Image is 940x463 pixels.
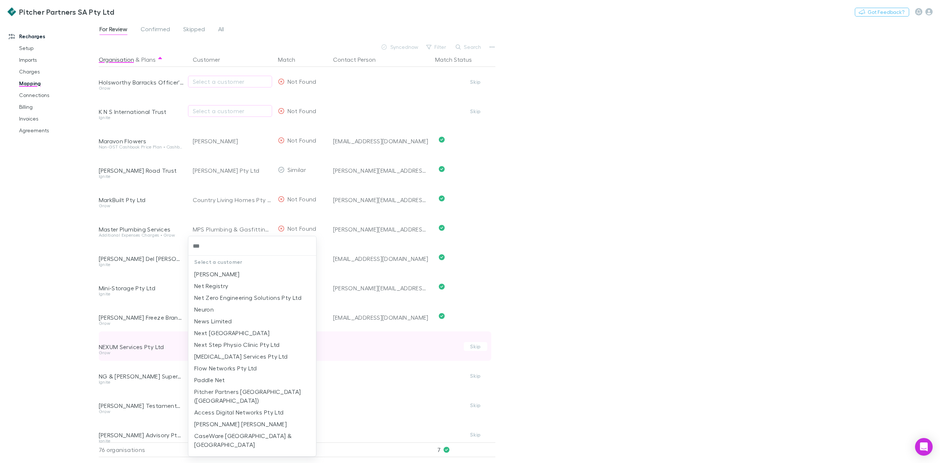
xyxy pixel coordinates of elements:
li: CaseWare [GEOGRAPHIC_DATA] & [GEOGRAPHIC_DATA] [188,430,316,451]
li: Next [GEOGRAPHIC_DATA] [188,327,316,339]
p: Select a customer [188,256,316,268]
li: Next Step Physio Clinic Pty Ltd [188,339,316,351]
li: Neuron [188,304,316,315]
li: Access Digital Networks Pty Ltd [188,406,316,418]
li: [PERSON_NAME] [PERSON_NAME] [188,418,316,430]
li: [MEDICAL_DATA] Services Pty Ltd [188,351,316,362]
li: Net Zero Engineering Solutions Pty Ltd [188,292,316,304]
li: Net Registry [188,280,316,292]
li: Paddle Net [188,374,316,386]
li: Flow Networks Pty Ltd [188,362,316,374]
div: Open Intercom Messenger [915,438,933,456]
li: News Limited [188,315,316,327]
li: [PERSON_NAME] [188,268,316,280]
li: Pitcher Partners [GEOGRAPHIC_DATA] ([GEOGRAPHIC_DATA]) [188,386,316,406]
